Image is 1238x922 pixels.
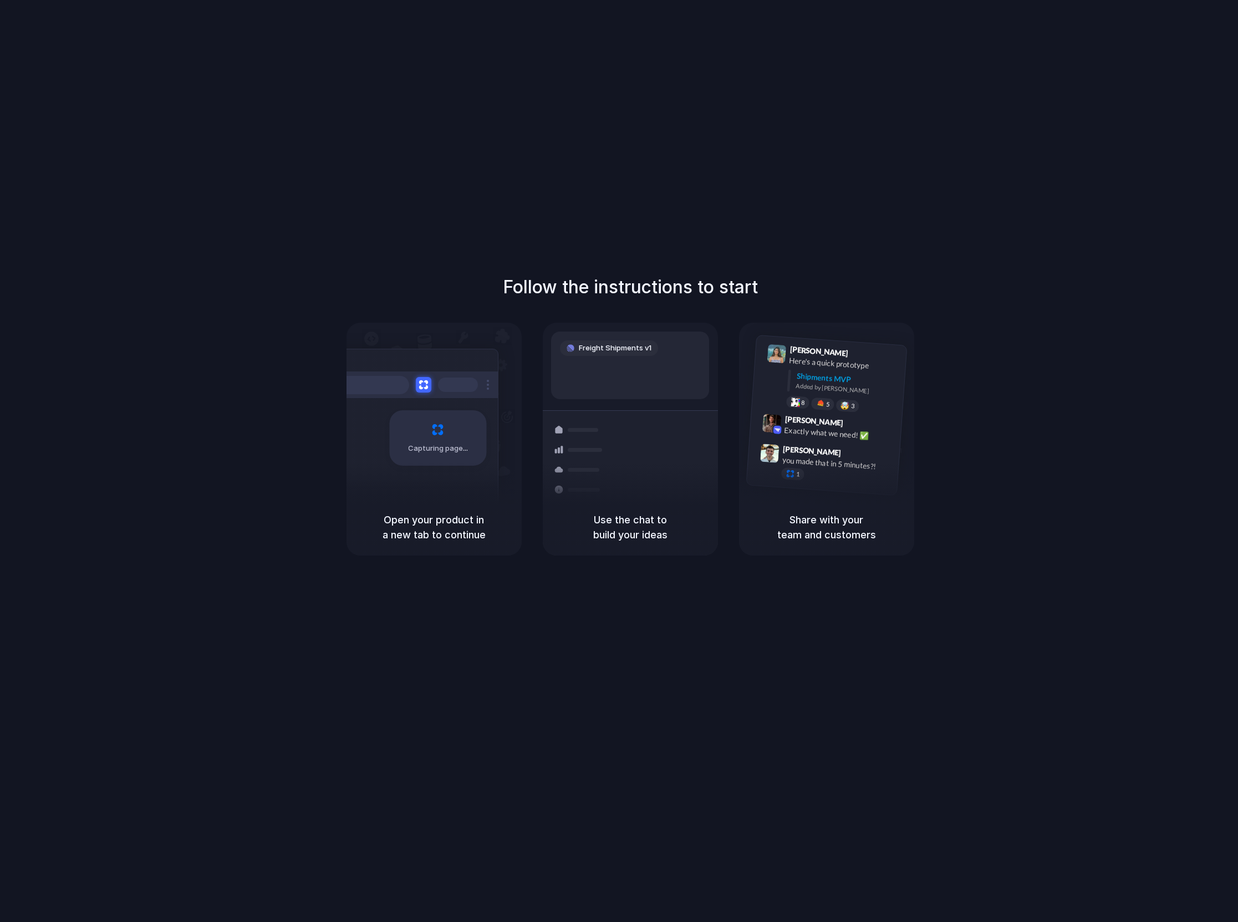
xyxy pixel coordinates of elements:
span: 3 [850,403,854,409]
h5: Use the chat to build your ideas [556,512,705,542]
span: Freight Shipments v1 [579,343,651,354]
span: 9:47 AM [844,449,867,462]
span: 9:42 AM [846,419,869,432]
div: Added by [PERSON_NAME] [796,381,898,398]
span: [PERSON_NAME] [789,343,848,359]
span: [PERSON_NAME] [784,413,843,429]
span: Capturing page [408,443,470,454]
span: 1 [796,471,799,477]
h1: Follow the instructions to start [503,274,758,300]
h5: Share with your team and customers [752,512,901,542]
span: 8 [801,400,804,406]
div: you made that in 5 minutes?! [782,455,893,473]
div: Shipments MVP [796,370,899,389]
div: 🤯 [840,402,849,410]
span: 9:41 AM [851,349,874,362]
div: Here's a quick prototype [788,355,899,374]
div: Exactly what we need! ✅ [784,425,895,444]
span: [PERSON_NAME] [782,443,841,459]
h5: Open your product in a new tab to continue [360,512,508,542]
span: 5 [826,401,829,407]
